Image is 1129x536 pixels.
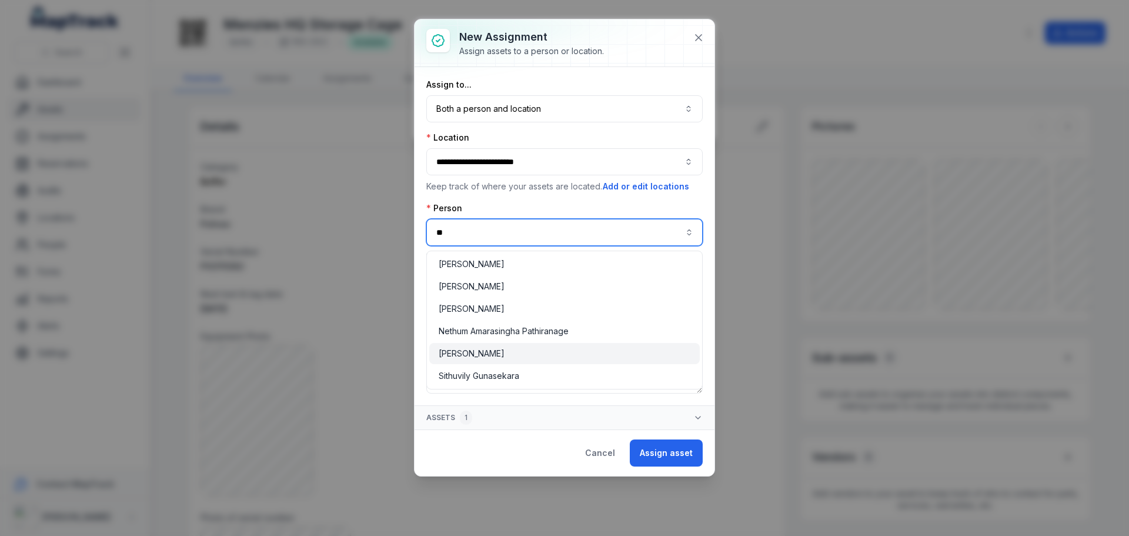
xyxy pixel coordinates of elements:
[439,281,505,292] span: [PERSON_NAME]
[439,303,505,315] span: [PERSON_NAME]
[439,348,505,359] span: [PERSON_NAME]
[439,258,505,270] span: [PERSON_NAME]
[439,370,519,382] span: Sithuvily Gunasekara
[426,219,703,246] input: assignment-add:person-label
[439,325,569,337] span: Nethum Amarasingha Pathiranage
